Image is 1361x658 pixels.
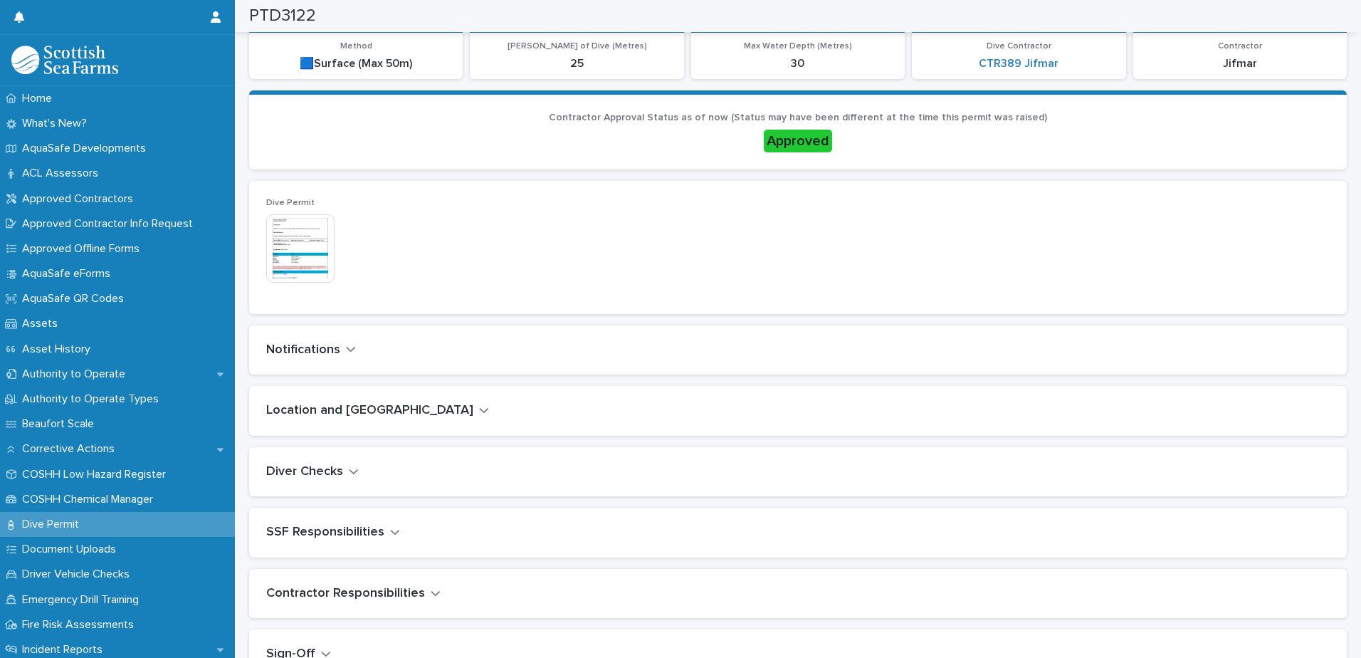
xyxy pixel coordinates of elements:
[478,57,675,70] p: 25
[764,130,832,152] div: Approved
[16,593,150,607] p: Emergency Drill Training
[16,518,90,531] p: Dive Permit
[16,92,63,105] p: Home
[16,568,141,581] p: Driver Vehicle Checks
[16,392,170,406] p: Authority to Operate Types
[16,442,126,456] p: Corrective Actions
[266,525,384,540] h2: SSF Responsibilities
[1142,57,1338,70] p: Jifmar
[16,367,137,381] p: Authority to Operate
[549,113,1047,122] span: Contractor Approval Status as of now (Status may have been different at the time this permit was ...
[16,167,110,180] p: ACL Assessors
[266,525,400,540] button: SSF Responsibilities
[700,57,896,70] p: 30
[266,403,489,419] button: Location and [GEOGRAPHIC_DATA]
[16,292,135,305] p: AquaSafe QR Codes
[16,493,164,506] p: COSHH Chemical Manager
[11,46,118,74] img: bPIBxiqnSb2ggTQWdOVV
[266,586,441,602] button: Contractor Responsibilities
[16,618,145,632] p: Fire Risk Assessments
[16,242,151,256] p: Approved Offline Forms
[258,57,454,70] p: 🟦Surface (Max 50m)
[16,343,102,356] p: Asset History
[508,42,647,51] span: [PERSON_NAME] of Dive (Metres)
[266,343,356,358] button: Notifications
[266,464,343,480] h2: Diver Checks
[266,586,425,602] h2: Contractor Responsibilities
[16,117,98,130] p: What's New?
[16,543,127,556] p: Document Uploads
[979,57,1058,70] a: CTR389 Jifmar
[266,403,473,419] h2: Location and [GEOGRAPHIC_DATA]
[16,317,69,330] p: Assets
[16,643,114,657] p: Incident Reports
[16,192,144,206] p: Approved Contractors
[266,343,340,358] h2: Notifications
[744,42,852,51] span: Max Water Depth (Metres)
[16,217,204,231] p: Approved Contractor Info Request
[16,417,105,431] p: Beaufort Scale
[249,6,316,26] h2: PTD3122
[340,42,372,51] span: Method
[16,468,177,481] p: COSHH Low Hazard Register
[16,142,157,155] p: AquaSafe Developments
[266,199,315,207] span: Dive Permit
[987,42,1051,51] span: Dive Contractor
[1218,42,1262,51] span: Contractor
[16,267,122,281] p: AquaSafe eForms
[266,464,359,480] button: Diver Checks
